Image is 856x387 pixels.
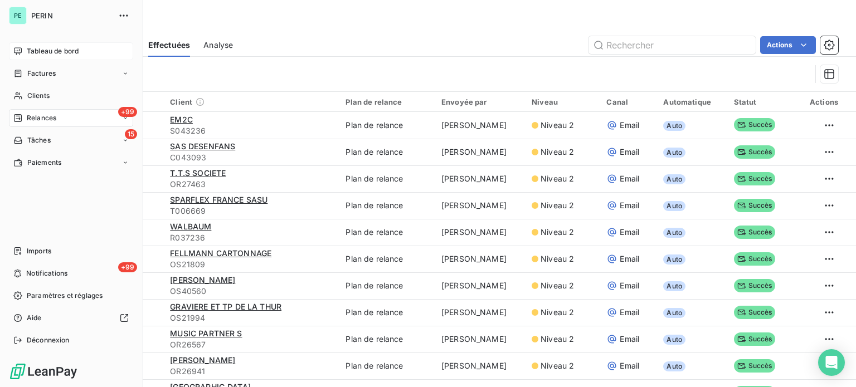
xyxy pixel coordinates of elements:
[27,68,56,79] span: Factures
[663,201,685,211] span: Auto
[663,228,685,238] span: Auto
[620,253,639,264] span: Email
[441,97,518,106] div: Envoyée par
[663,254,685,264] span: Auto
[620,334,639,345] span: Email
[26,268,67,278] span: Notifications
[339,192,435,219] td: Plan de relance
[541,253,574,264] span: Niveau 2
[339,326,435,352] td: Plan de relance
[435,299,525,326] td: [PERSON_NAME]
[663,361,685,371] span: Auto
[435,272,525,299] td: [PERSON_NAME]
[27,313,42,323] span: Aide
[9,7,27,25] div: PE
[435,352,525,379] td: [PERSON_NAME]
[760,36,816,54] button: Actions
[9,87,133,105] a: Clients
[170,125,332,136] span: S043236
[9,242,133,260] a: Imports
[170,222,211,231] span: WALBAUM
[588,36,756,54] input: Rechercher
[339,299,435,326] td: Plan de relance
[663,335,685,345] span: Auto
[339,139,435,165] td: Plan de relance
[620,200,639,211] span: Email
[27,113,56,123] span: Relances
[734,252,776,266] span: Succès
[541,173,574,184] span: Niveau 2
[663,174,685,184] span: Auto
[170,97,192,106] span: Client
[734,172,776,185] span: Succès
[339,272,435,299] td: Plan de relance
[9,109,133,127] a: +99Relances
[170,195,267,204] span: SPARFLEX FRANCE SASU
[27,91,50,101] span: Clients
[9,362,78,380] img: Logo LeanPay
[31,11,111,20] span: PERIN
[663,97,720,106] div: Automatique
[170,275,235,285] span: [PERSON_NAME]
[435,246,525,272] td: [PERSON_NAME]
[435,326,525,352] td: [PERSON_NAME]
[27,135,51,145] span: Tâches
[620,360,639,371] span: Email
[541,280,574,291] span: Niveau 2
[620,173,639,184] span: Email
[9,42,133,60] a: Tableau de bord
[170,152,332,163] span: C043093
[170,232,332,243] span: R037236
[802,97,838,106] div: Actions
[734,118,776,131] span: Succès
[532,97,593,106] div: Niveau
[663,308,685,318] span: Auto
[541,307,574,318] span: Niveau 2
[734,332,776,346] span: Succès
[541,120,574,131] span: Niveau 2
[734,199,776,212] span: Succès
[170,339,332,350] span: OR26567
[734,145,776,159] span: Succès
[734,306,776,319] span: Succès
[620,280,639,291] span: Email
[435,139,525,165] td: [PERSON_NAME]
[734,279,776,292] span: Succès
[170,115,193,124] span: EM2C
[170,366,332,377] span: OR26941
[9,309,133,327] a: Aide
[620,146,639,158] span: Email
[118,107,137,117] span: +99
[170,312,332,324] span: OS21994
[435,219,525,246] td: [PERSON_NAME]
[541,334,574,345] span: Niveau 2
[620,307,639,318] span: Email
[170,302,281,311] span: GRAVIERE ET TP DE LA THUR
[346,97,428,106] div: Plan de relance
[170,248,271,258] span: FELLMANN CARTONNAGE
[170,168,226,178] span: T.T.S SOCIETE
[435,192,525,219] td: [PERSON_NAME]
[27,246,51,256] span: Imports
[734,359,776,373] span: Succès
[27,158,61,168] span: Paiements
[9,65,133,82] a: Factures
[27,46,79,56] span: Tableau de bord
[663,281,685,291] span: Auto
[541,360,574,371] span: Niveau 2
[170,141,235,151] span: SAS DESENFANS
[27,335,70,345] span: Déconnexion
[818,349,845,376] div: Open Intercom Messenger
[9,131,133,149] a: 15Tâches
[170,259,332,270] span: OS21809
[125,129,137,139] span: 15
[27,291,103,301] span: Paramètres et réglages
[663,121,685,131] span: Auto
[339,246,435,272] td: Plan de relance
[541,227,574,238] span: Niveau 2
[339,112,435,139] td: Plan de relance
[170,205,332,217] span: T006669
[620,120,639,131] span: Email
[734,97,789,106] div: Statut
[148,40,191,51] span: Effectuées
